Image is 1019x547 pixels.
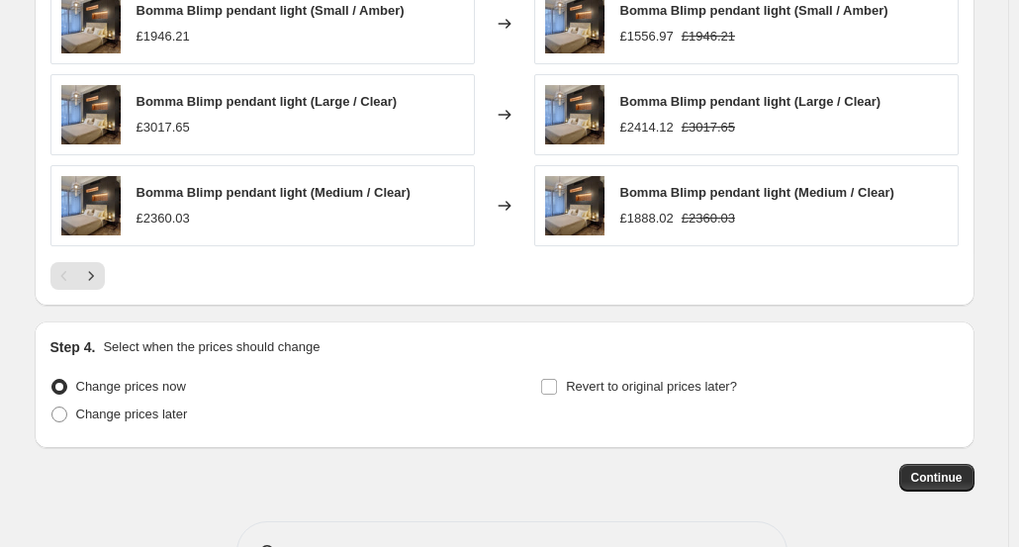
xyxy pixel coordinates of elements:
button: Next [77,262,105,290]
span: £3017.65 [137,120,190,135]
span: Bomma Blimp pendant light (Large / Clear) [137,94,398,109]
span: £1946.21 [682,29,735,44]
span: £3017.65 [682,120,735,135]
span: £2360.03 [682,211,735,226]
button: Continue [899,464,974,492]
img: 6TEgw-mY-min-scaled_80x.jpg [61,85,121,144]
span: £2414.12 [620,120,674,135]
span: Bomma Blimp pendant light (Medium / Clear) [137,185,411,200]
span: Continue [911,470,963,486]
h2: Step 4. [50,337,96,357]
span: £1946.21 [137,29,190,44]
span: Change prices later [76,407,188,421]
span: £1556.97 [620,29,674,44]
p: Select when the prices should change [103,337,320,357]
nav: Pagination [50,262,105,290]
img: 6TEgw-mY-min-scaled_80x.jpg [61,176,121,235]
span: £2360.03 [137,211,190,226]
span: Bomma Blimp pendant light (Small / Amber) [137,3,405,18]
span: Bomma Blimp pendant light (Small / Amber) [620,3,888,18]
span: £1888.02 [620,211,674,226]
img: 6TEgw-mY-min-scaled_80x.jpg [545,85,604,144]
span: Change prices now [76,379,186,394]
span: Bomma Blimp pendant light (Large / Clear) [620,94,881,109]
img: 6TEgw-mY-min-scaled_80x.jpg [545,176,604,235]
span: Bomma Blimp pendant light (Medium / Clear) [620,185,894,200]
span: Revert to original prices later? [566,379,737,394]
